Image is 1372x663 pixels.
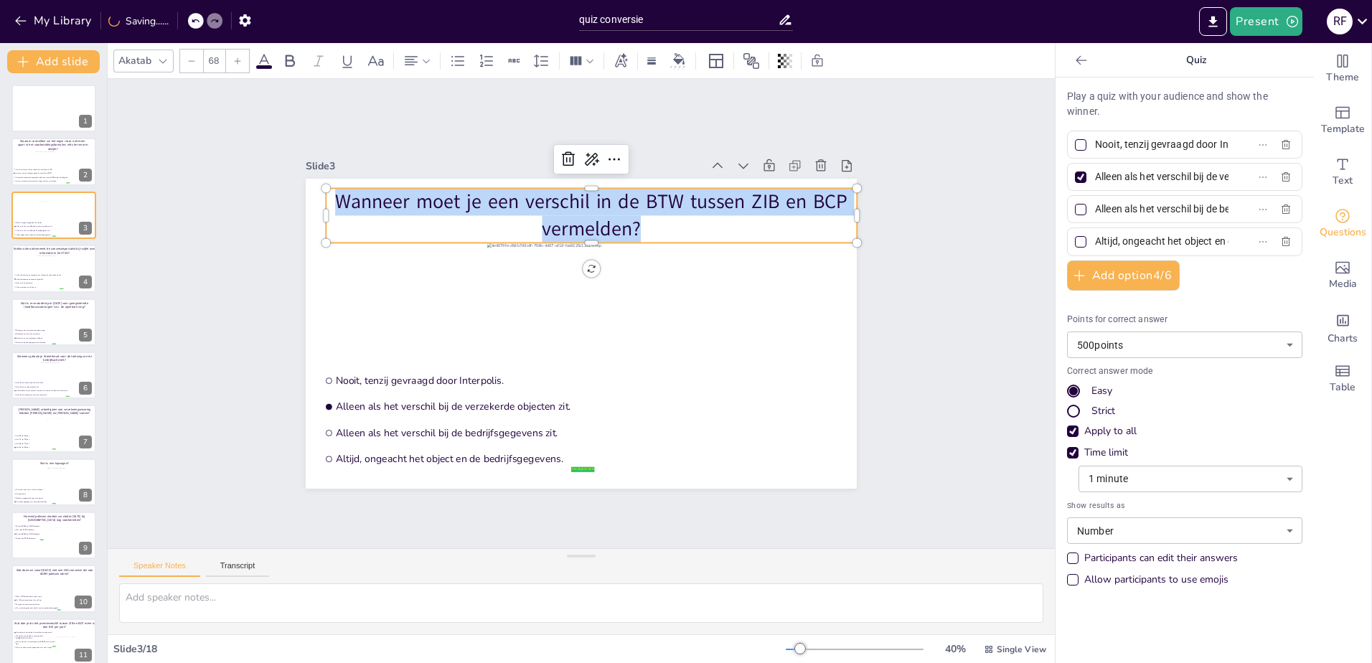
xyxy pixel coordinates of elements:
[1067,499,1302,512] span: Show results as
[1084,551,1238,565] div: Participants can edit their answers
[16,631,55,634] span: Vermelden in het tabblad 'verschillen en aannames'.
[11,565,96,612] div: 10
[11,459,96,506] div: 8
[79,382,92,395] div: 6
[79,542,92,555] div: 9
[1330,380,1355,395] span: Table
[1079,466,1302,492] div: 1 minute
[938,642,972,656] div: 40 %
[1067,384,1302,398] div: Easy
[16,333,55,335] span: Ze worden automatisch verzekerd.
[579,9,779,30] input: Insert title
[16,497,55,499] span: Mobiele vergaderplek voor in de bouw.
[1084,573,1228,587] div: Allow participants to use emojis
[16,435,55,437] span: Van 50 t/m 60 jaar.
[16,635,55,639] span: Nieuwe conversieofferte aanvragen bij [GEOGRAPHIC_DATA].
[16,595,60,597] span: Onze AGRO-medewerker pakt ze op.
[16,390,69,392] span: In StreetSmart zie je soms of er sprake is van meerdere/andere activiteiten
[336,426,591,440] span: Alleen als het verschil bij de bedrijfsgegevens zit.
[16,646,55,648] span: Niets, tenzij de verzekeringsadviseur er naar vraagt.
[14,461,95,465] p: Wat is een kipwagen?
[16,278,62,281] span: Aandachtspunten benoemen bij twijfel.
[610,50,631,72] div: Text effects
[11,245,96,292] div: Welke actie onderneemt de conversiespecialist bij twijfel over informatie in het PVO?false|editor...
[1326,70,1359,85] span: Theme
[1314,198,1371,250] div: Get real-time input from your audience
[15,168,70,170] span: Het is niet relevant bij de conversie voor Agro en HID.
[11,298,96,346] div: Wat is er veranderd per [DATE] voor geregistreerde (land)bouwvoertuigen t.a.v. de openbare weg?fa...
[79,169,92,182] div: 2
[16,603,60,605] span: Terugzetten naar de werkverdeler.
[206,561,270,577] button: Transcript
[14,247,95,255] p: Welke actie onderneemt de conversiespecialist bij twijfel over informatie in het PVO?
[11,138,96,185] div: Waarom vermelden we het eigen risico niet meer apart in het voorbereidingsformulier, mits het eno...
[1095,134,1228,155] input: Option 1
[16,525,43,527] span: Tussen 27.500 en 32.500 polissen.
[16,286,62,288] span: Alleen melden als het fout is.
[11,9,98,32] button: My Library
[336,400,591,413] span: Alleen als het verschil bij de verzekerde objecten zit.
[16,282,62,284] span: Geen actie ondernemen.
[108,14,169,28] div: Saving......
[16,394,69,396] span: StreetSmart toont geen relevante informatie.
[11,192,96,239] div: false|editorNooit, tenzij gevraagd door Interpolis.Alleen als het verschil bij de verzekerde obje...
[1333,173,1353,189] span: Text
[1314,301,1371,353] div: Add charts and graphs
[1199,7,1227,36] button: Export to PowerPoint
[79,489,92,502] div: 8
[16,337,55,339] span: Ze moeten een kentekenplaat hebben.
[119,561,200,577] button: Speaker Notes
[16,599,60,601] span: De HID-medewerker pakt ze zelf op.
[1084,446,1128,460] div: Time limit
[1067,517,1302,544] div: Number
[16,537,43,540] span: Minder dan 27.500 polissen.
[16,438,55,441] span: Van 71 t/m 75 jaar.
[1327,9,1353,34] div: R F
[336,452,591,466] span: Altijd, ongeacht het object en de bedrijfsgegevens.
[743,52,760,70] span: Position
[16,533,43,535] span: Tussen 32.500 en 37.500 polissen.
[1084,424,1137,438] div: Apply to all
[16,230,55,232] span: Alleen als het verschil bij de bedrijfsgegevens zit.
[16,493,55,495] span: Een foodtruck.
[668,53,690,68] div: Background color
[1067,89,1302,119] p: Play a quiz with your audience and show the winner.
[116,51,154,70] div: Akatab
[1314,95,1371,146] div: Add ready made slides
[16,341,55,343] span: Ze moeten opnieuw geregistreerd worden.
[1327,7,1353,36] button: R F
[1095,231,1228,252] input: Option 4
[1320,225,1366,240] span: Questions
[644,50,659,72] div: Border settings
[16,447,55,449] span: Van 61 t/m 65 jaar.
[79,276,92,288] div: 4
[997,644,1046,655] span: Single View
[16,607,60,609] span: De verzekeringsadviseur beslist wie de voorbereiding oppakt.
[14,514,95,522] p: Hoeveel polissen moeten we medio [DATE] bij [GEOGRAPHIC_DATA] nog voorbereiden?
[1067,331,1302,358] div: 500 points
[16,274,62,276] span: Alles controleren en corrigeren net zo lang je het gevonden hebt.
[1329,276,1357,292] span: Media
[336,374,591,387] span: Nooit, tenzij gevraagd door Interpolis.
[17,138,89,151] p: Waarom vermelden we het eigen risico niet meer apart in het voorbereidingsformulier, mits het eno...
[16,233,55,235] span: Altijd, ongeacht het object en de bedrijfsgegevens.
[11,352,96,399] div: Wanneer gebruik je StreetSmart voor de toetsing van de bedrijfsactiviteit?false|editorStreetSmart...
[14,621,95,629] p: Wat doe je als het premieverschil tussen ZIB en BCP meer is dan €10 per jaar?
[14,568,95,576] p: Wat doen we vanaf [DATE] met een HID-conversie die ook AGRO-polissen raken?
[1091,404,1115,418] div: Strict
[75,596,92,608] div: 10
[79,222,92,235] div: 3
[14,408,95,416] p: [PERSON_NAME] arbeidsjaren aan verzekeringservaring hebben [PERSON_NAME] en [PERSON_NAME] samen?
[565,50,598,72] div: Column Count
[79,436,92,448] div: 7
[16,386,69,388] span: StreetSmart is leidend boven KvK.
[1067,260,1180,291] button: Add option4/6
[1314,353,1371,405] div: Add a table
[1067,314,1302,326] p: Points for correct answer
[11,85,96,132] div: 2280bacc-a9/891d71dd-9ba7-4c17-8949-08281e9cf38d.png1
[16,641,55,645] span: Niets, omdat het verschil onder de € 25,00 euro verschil ligt.
[1067,551,1238,565] div: Participants can edit their answers
[326,188,857,243] p: Wanneer moet je een verschil in de BTW tussen ZIB en BCP vermelden?
[11,512,96,559] div: 9
[1091,384,1112,398] div: Easy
